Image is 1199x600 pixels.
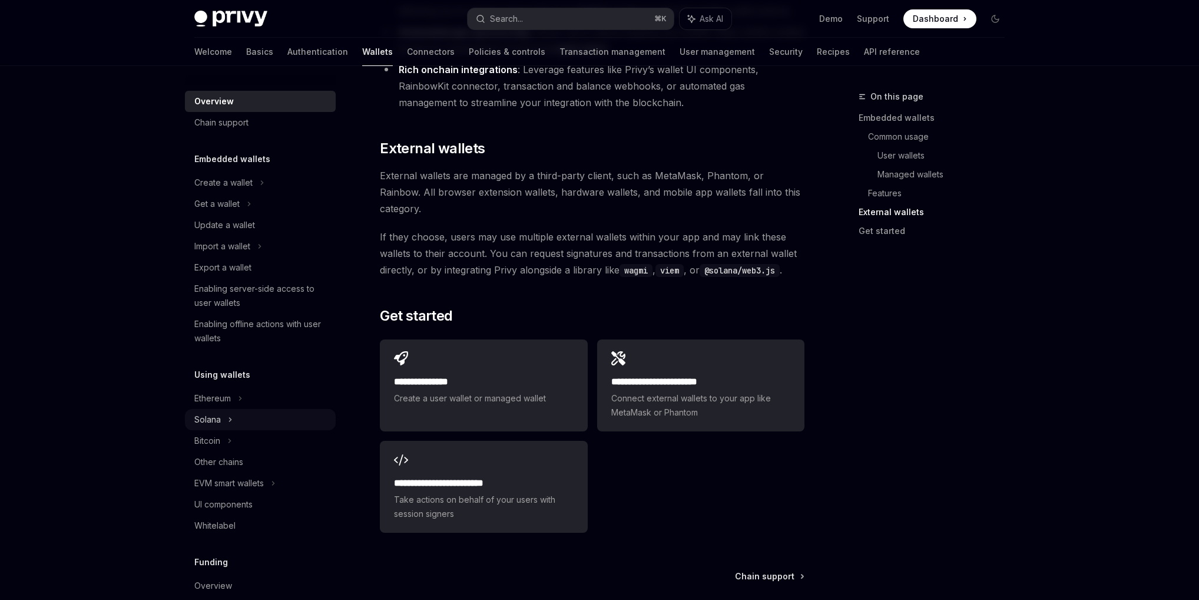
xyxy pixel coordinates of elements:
a: Other chains [185,451,336,473]
span: On this page [870,90,923,104]
h5: Using wallets [194,368,250,382]
div: Overview [194,94,234,108]
span: Take actions on behalf of your users with session signers [394,493,573,521]
div: Chain support [194,116,249,130]
a: External wallets [859,203,1014,222]
a: Overview [185,575,336,596]
a: Demo [819,13,843,25]
span: If they choose, users may use multiple external wallets within your app and may link these wallet... [380,229,804,278]
span: Get started [380,306,452,325]
img: dark logo [194,11,267,27]
div: Enabling server-side access to user wallets [194,282,329,310]
h5: Embedded wallets [194,152,270,166]
a: Chain support [185,112,336,133]
li: : Leverage features like Privy’s wallet UI components, RainbowKit connector, transaction and bala... [380,61,804,111]
span: ⌘ K [654,14,667,24]
a: Features [868,184,1014,203]
span: External wallets [380,139,485,158]
a: Common usage [868,127,1014,146]
span: Ask AI [700,13,723,25]
div: Enabling offline actions with user wallets [194,317,329,345]
div: Create a wallet [194,176,253,190]
a: Export a wallet [185,257,336,278]
span: Create a user wallet or managed wallet [394,391,573,406]
button: Ask AI [680,8,731,29]
div: Get a wallet [194,197,240,211]
div: Export a wallet [194,261,251,275]
a: Embedded wallets [859,108,1014,127]
a: Whitelabel [185,515,336,536]
button: Toggle dark mode [986,9,1005,28]
div: Bitcoin [194,434,220,448]
h5: Funding [194,555,228,569]
code: viem [655,264,684,277]
a: Support [857,13,889,25]
strong: Rich onchain integrations [399,64,518,75]
a: Managed wallets [877,165,1014,184]
a: Overview [185,91,336,112]
div: UI components [194,497,253,512]
a: Enabling offline actions with user wallets [185,314,336,349]
div: Other chains [194,455,243,469]
a: Security [769,38,803,66]
div: Overview [194,579,232,593]
span: Connect external wallets to your app like MetaMask or Phantom [611,391,790,420]
div: Update a wallet [194,218,255,232]
a: UI components [185,494,336,515]
div: Search... [490,12,523,26]
button: Search...⌘K [468,8,674,29]
a: Get started [859,222,1014,240]
span: External wallets are managed by a third-party client, such as MetaMask, Phantom, or Rainbow. All ... [380,167,804,217]
span: Dashboard [913,13,958,25]
a: Update a wallet [185,215,336,236]
a: Connectors [407,38,455,66]
a: Welcome [194,38,232,66]
a: Basics [246,38,273,66]
a: Dashboard [903,9,976,28]
div: Solana [194,413,221,427]
a: Wallets [362,38,393,66]
span: Chain support [735,571,794,582]
a: User management [680,38,755,66]
code: @solana/web3.js [700,264,780,277]
a: Recipes [817,38,850,66]
a: Transaction management [559,38,665,66]
code: wagmi [620,264,653,277]
div: Ethereum [194,391,231,406]
a: Enabling server-side access to user wallets [185,278,336,314]
div: EVM smart wallets [194,476,264,490]
a: Chain support [735,571,803,582]
div: Whitelabel [194,519,236,533]
div: Import a wallet [194,239,250,253]
a: API reference [864,38,920,66]
a: Authentication [287,38,348,66]
a: Policies & controls [469,38,545,66]
a: User wallets [877,146,1014,165]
